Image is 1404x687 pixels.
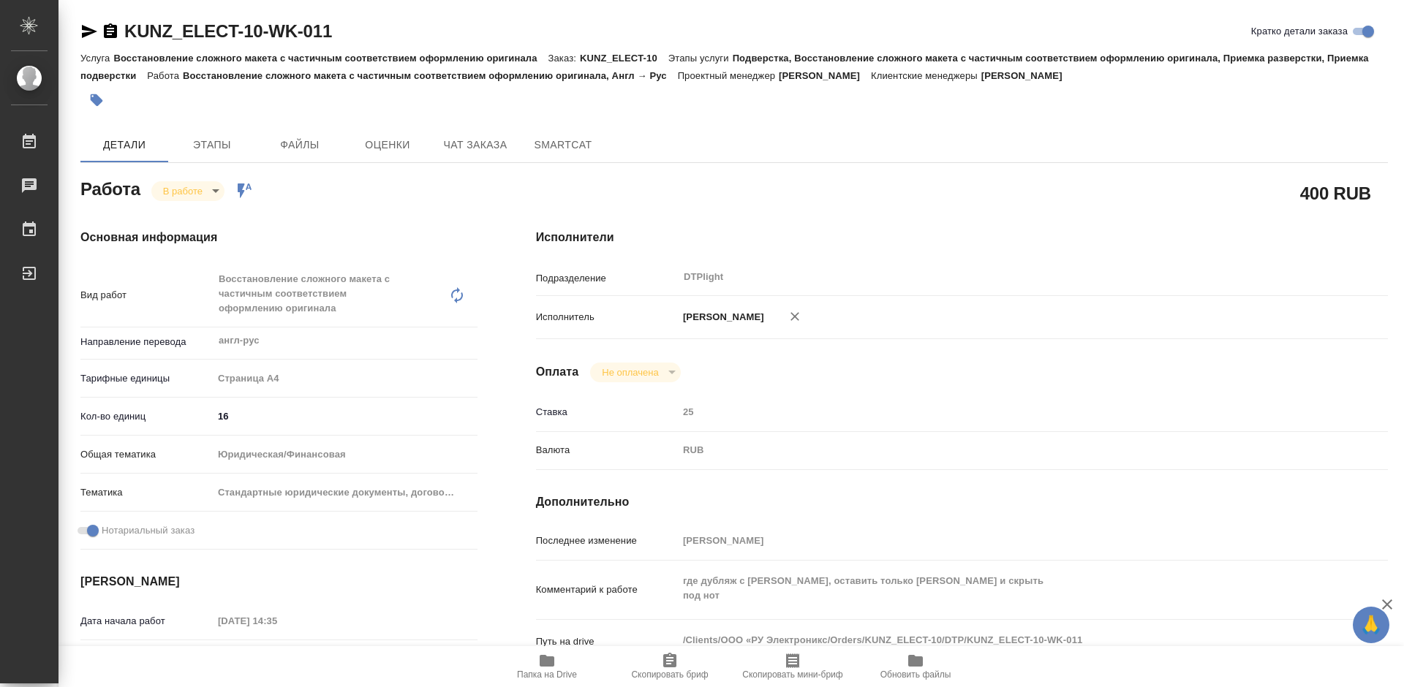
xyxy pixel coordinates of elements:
[536,405,678,420] p: Ставка
[779,300,811,333] button: Удалить исполнителя
[678,628,1317,653] textarea: /Clients/ООО «РУ Электроникс/Orders/KUNZ_ELECT-10/DTP/KUNZ_ELECT-10-WK-011
[548,53,580,64] p: Заказ:
[608,646,731,687] button: Скопировать бриф
[854,646,977,687] button: Обновить файлы
[536,310,678,324] p: Исполнитель
[779,70,871,81] p: [PERSON_NAME]
[536,443,678,458] p: Валюта
[159,185,207,197] button: В работе
[213,406,478,427] input: ✎ Введи что-нибудь
[536,493,1388,511] h4: Дополнительно
[213,442,478,467] div: Юридическая/Финансовая
[528,136,598,154] span: SmartCat
[486,646,608,687] button: Папка на Drive
[89,136,159,154] span: Детали
[597,366,663,379] button: Не оплачена
[440,136,510,154] span: Чат заказа
[80,84,113,116] button: Добавить тэг
[80,229,478,246] h4: Основная информация
[731,646,854,687] button: Скопировать мини-бриф
[80,335,213,349] p: Направление перевода
[80,175,140,201] h2: Работа
[631,669,708,680] span: Скопировать бриф
[147,70,183,81] p: Работа
[880,669,951,680] span: Обновить файлы
[981,70,1073,81] p: [PERSON_NAME]
[536,634,678,649] p: Путь на drive
[80,447,213,462] p: Общая тематика
[742,669,842,680] span: Скопировать мини-бриф
[590,363,680,382] div: В работе
[80,409,213,424] p: Кол-во единиц
[678,530,1317,551] input: Пустое поле
[80,573,478,591] h4: [PERSON_NAME]
[80,23,98,40] button: Скопировать ссылку для ЯМессенджера
[1251,24,1348,39] span: Кратко детали заказа
[80,614,213,629] p: Дата начала работ
[183,70,678,81] p: Восстановление сложного макета с частичным соответствием оформлению оригинала, Англ → Рус
[213,366,478,391] div: Страница А4
[102,523,195,538] span: Нотариальный заказ
[678,569,1317,608] textarea: где дубляж с [PERSON_NAME], оставить только [PERSON_NAME] и скрыть под нот
[80,53,113,64] p: Услуга
[536,363,579,381] h4: Оплата
[668,53,733,64] p: Этапы услуги
[80,288,213,303] p: Вид работ
[124,21,332,41] a: KUNZ_ELECT-10-WK-011
[871,70,981,81] p: Клиентские менеджеры
[1300,181,1371,205] h2: 400 RUB
[177,136,247,154] span: Этапы
[352,136,423,154] span: Оценки
[536,582,678,597] p: Комментарий к работе
[678,310,764,324] p: [PERSON_NAME]
[580,53,668,64] p: KUNZ_ELECT-10
[1359,610,1384,640] span: 🙏
[213,610,341,631] input: Пустое поле
[102,23,119,40] button: Скопировать ссылку
[678,70,779,81] p: Проектный менеджер
[151,181,224,201] div: В работе
[1353,607,1389,643] button: 🙏
[80,371,213,386] p: Тарифные единицы
[536,271,678,286] p: Подразделение
[536,229,1388,246] h4: Исполнители
[517,669,577,680] span: Папка на Drive
[678,401,1317,422] input: Пустое поле
[113,53,548,64] p: Восстановление сложного макета с частичным соответствием оформлению оригинала
[213,480,478,505] div: Стандартные юридические документы, договоры, уставы
[80,485,213,500] p: Тематика
[265,136,335,154] span: Файлы
[678,438,1317,463] div: RUB
[536,534,678,548] p: Последнее изменение
[80,53,1369,81] p: Подверстка, Восстановление сложного макета с частичным соответствием оформлению оригинала, Приемк...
